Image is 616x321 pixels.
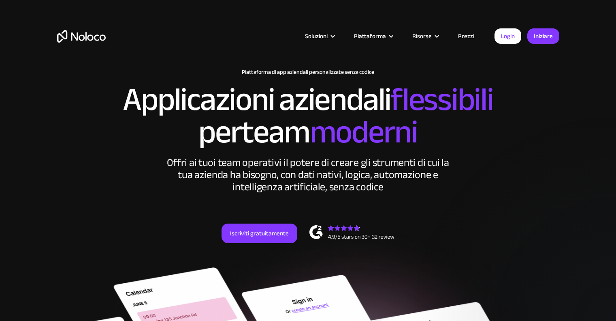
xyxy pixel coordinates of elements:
[167,153,449,197] font: Offri ai tuoi team operativi il potere di creare gli strumenti di cui la tua azienda ha bisogno, ...
[412,30,432,42] font: Risorse
[222,224,297,243] a: Iscriviti gratuitamente
[295,31,344,41] div: Soluzioni
[391,69,493,130] font: flessibili
[402,31,448,41] div: Risorse
[344,31,402,41] div: Piattaforma
[305,30,328,42] font: Soluzioni
[123,69,391,130] font: Applicazioni aziendali
[527,28,559,44] a: Iniziare
[241,102,309,162] font: team
[458,30,474,42] font: Prezzi
[57,30,106,43] a: casa
[534,30,553,42] font: Iniziare
[310,102,418,162] font: moderni
[495,28,521,44] a: Login
[230,228,289,239] font: Iscriviti gratuitamente
[448,31,484,41] a: Prezzi
[198,102,241,162] font: per
[501,30,515,42] font: Login
[354,30,386,42] font: Piattaforma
